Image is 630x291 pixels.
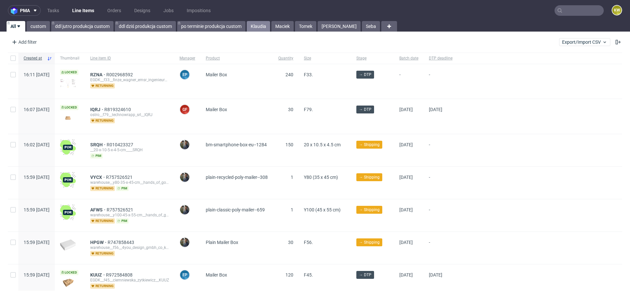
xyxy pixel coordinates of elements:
[24,240,50,245] span: 15:59 [DATE]
[304,142,341,147] span: 20 x 10.5 x 4.5 cm
[27,21,50,32] a: custom
[60,79,76,87] img: version_two_editor_design.png
[291,175,293,180] span: 1
[104,107,132,112] a: R819324610
[90,56,169,61] span: Line item ID
[90,272,106,278] span: KUUZ
[24,175,50,180] span: 15:59 [DATE]
[285,142,293,147] span: 150
[304,107,313,112] span: F79.
[359,174,380,180] span: → Shipping
[24,207,50,212] span: 15:59 [DATE]
[107,142,135,147] a: R010423327
[90,207,107,212] a: AFWS
[60,172,76,188] img: wHgJFi1I6lmhQAAAABJRU5ErkJggg==
[399,240,413,245] span: [DATE]
[612,6,621,15] figcaption: KW
[106,272,134,278] a: R972584808
[206,175,268,180] span: plain-recycled-poly-mailer--308
[24,272,50,278] span: 15:59 [DATE]
[90,283,115,289] span: returning
[399,72,418,91] span: -
[304,240,313,245] span: F56.
[318,21,361,32] a: [PERSON_NAME]
[90,180,169,185] div: warehouse__y80-35-x-45-cm__hands_of_god_gmbh__VYCX
[60,239,76,251] img: plain-eco-white.f1cb12edca64b5eabf5f.png
[8,5,41,16] button: pma
[304,56,346,61] span: Size
[11,7,20,14] img: logo
[247,21,270,32] a: Klaudia
[359,239,380,245] span: → Shipping
[7,21,25,32] a: All
[90,142,107,147] a: SRQH
[90,107,104,112] a: IQRJ
[106,72,134,77] span: R002968592
[304,175,338,180] span: Y80 (35 x 45 cm)
[359,207,380,213] span: → Shipping
[103,5,125,16] a: Orders
[359,107,371,112] span: → DTP
[116,186,129,191] span: pim
[107,207,135,212] span: R757526521
[288,107,293,112] span: 30
[278,56,293,61] span: Quantity
[559,38,610,46] button: Export/Import CSV
[60,56,80,61] span: Thumbnail
[429,107,442,112] span: [DATE]
[359,272,371,278] span: → DTP
[24,107,50,112] span: 16:07 [DATE]
[159,5,178,16] a: Jobs
[429,56,452,61] span: DTP deadline
[429,175,452,191] span: -
[179,56,195,61] span: Manager
[108,240,136,245] span: R747858443
[399,272,413,278] span: [DATE]
[51,21,114,32] a: ddl jutro produkcja custom
[90,77,169,83] div: EGDK__f33__finze_wagner_emsr_ingenieurgesellschaft_mbh__RZNA
[359,142,380,148] span: → Shipping
[206,240,238,245] span: Plain Mailer Box
[356,56,389,61] span: Stage
[60,139,76,155] img: wHgJFi1I6lmhQAAAABJRU5ErkJggg==
[429,142,452,158] span: -
[90,118,115,123] span: returning
[115,21,176,32] a: ddl dziś produkcja custom
[399,142,413,147] span: [DATE]
[206,207,265,212] span: plain-classic-poly-mailer--659
[106,175,134,180] a: R757526521
[206,272,227,278] span: Mailer Box
[24,142,50,147] span: 16:02 [DATE]
[116,218,129,224] span: pim
[90,153,103,158] span: pim
[60,279,76,287] img: data
[90,240,108,245] span: HPGW
[399,207,413,212] span: [DATE]
[90,251,115,256] span: returning
[9,37,38,47] div: Add filter
[183,5,215,16] a: Impositions
[60,105,78,110] span: Locked
[177,21,245,32] a: po terminie produkcja custom
[429,207,452,224] span: -
[90,175,106,180] span: VYCX
[180,238,189,247] img: Maciej Sobola
[562,39,607,45] span: Export/Import CSV
[90,245,169,250] div: warehouse__f56__4you_design_gmbh_co_kg__HPGW
[68,5,98,16] a: Line Items
[429,240,452,256] span: -
[304,72,313,77] span: F33.
[20,8,30,13] span: pma
[271,21,294,32] a: Maciek
[288,240,293,245] span: 30
[206,142,267,147] span: bm-smartphone-box-eu--1284
[295,21,316,32] a: Tomek
[24,56,44,61] span: Created at
[399,175,413,180] span: [DATE]
[180,173,189,182] img: Maciej Sobola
